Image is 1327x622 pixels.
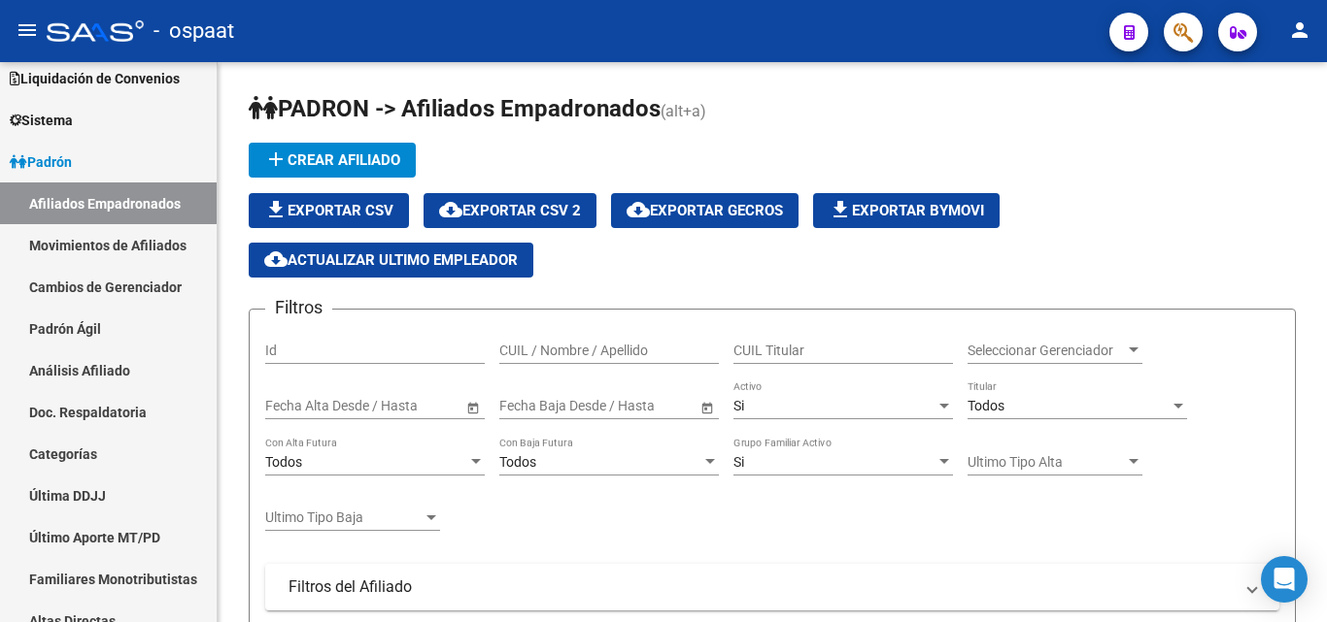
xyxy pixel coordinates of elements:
[439,202,581,219] span: Exportar CSV 2
[968,398,1004,413] span: Todos
[265,564,1279,610] mat-expansion-panel-header: Filtros del Afiliado
[499,454,536,470] span: Todos
[1261,556,1308,603] div: Open Intercom Messenger
[829,202,984,219] span: Exportar Bymovi
[264,247,288,271] mat-icon: cloud_download
[968,454,1125,471] span: Ultimo Tipo Alta
[697,397,717,417] button: Open calendar
[265,454,302,470] span: Todos
[10,151,72,173] span: Padrón
[249,95,661,122] span: PADRON -> Afiliados Empadronados
[587,398,682,414] input: Fecha fin
[661,102,706,120] span: (alt+a)
[249,243,533,278] button: Actualizar ultimo Empleador
[829,198,852,221] mat-icon: file_download
[265,509,423,526] span: Ultimo Tipo Baja
[627,198,650,221] mat-icon: cloud_download
[289,576,1233,598] mat-panel-title: Filtros del Afiliado
[439,198,462,221] mat-icon: cloud_download
[462,397,483,417] button: Open calendar
[264,147,288,171] mat-icon: add
[424,193,596,228] button: Exportar CSV 2
[1288,18,1311,42] mat-icon: person
[627,202,783,219] span: Exportar GECROS
[249,143,416,178] button: Crear Afiliado
[249,193,409,228] button: Exportar CSV
[16,18,39,42] mat-icon: menu
[264,251,518,269] span: Actualizar ultimo Empleador
[733,454,744,470] span: Si
[10,110,73,131] span: Sistema
[499,398,570,414] input: Fecha inicio
[733,398,744,413] span: Si
[10,68,180,89] span: Liquidación de Convenios
[813,193,1000,228] button: Exportar Bymovi
[265,398,336,414] input: Fecha inicio
[611,193,799,228] button: Exportar GECROS
[968,343,1125,359] span: Seleccionar Gerenciador
[264,151,400,169] span: Crear Afiliado
[265,294,332,321] h3: Filtros
[353,398,448,414] input: Fecha fin
[264,202,393,219] span: Exportar CSV
[264,198,288,221] mat-icon: file_download
[153,10,234,52] span: - ospaat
